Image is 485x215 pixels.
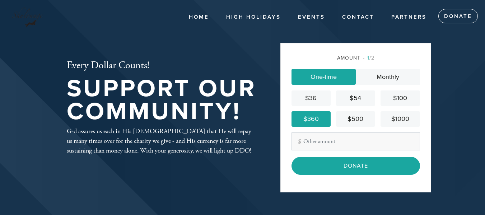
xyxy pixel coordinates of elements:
a: $54 [336,90,375,106]
div: G-d assures us each in His [DEMOGRAPHIC_DATA] that He will repay us many times over for the chari... [67,126,257,155]
div: $360 [294,114,328,124]
h1: Support our Community! [67,77,257,123]
div: Amount [292,54,420,62]
img: Shulounge%20Logo%20HQ%20%28no%20background%29.png [11,4,44,29]
div: $1000 [383,114,417,124]
input: Donate [292,157,420,175]
a: $1000 [381,111,420,127]
a: One-time [292,69,356,85]
h2: Every Dollar Counts! [67,60,257,72]
div: $100 [383,93,417,103]
a: $36 [292,90,331,106]
a: Events [293,10,330,24]
a: $100 [381,90,420,106]
a: Monthly [356,69,420,85]
input: Other amount [292,132,420,150]
a: Donate [438,9,478,23]
a: $500 [336,111,375,127]
div: $54 [339,93,372,103]
a: Partners [386,10,432,24]
a: Home [183,10,214,24]
div: $500 [339,114,372,124]
span: /2 [363,55,374,61]
div: $36 [294,93,328,103]
a: $360 [292,111,331,127]
a: Contact [337,10,379,24]
span: 1 [367,55,369,61]
a: High Holidays [221,10,286,24]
